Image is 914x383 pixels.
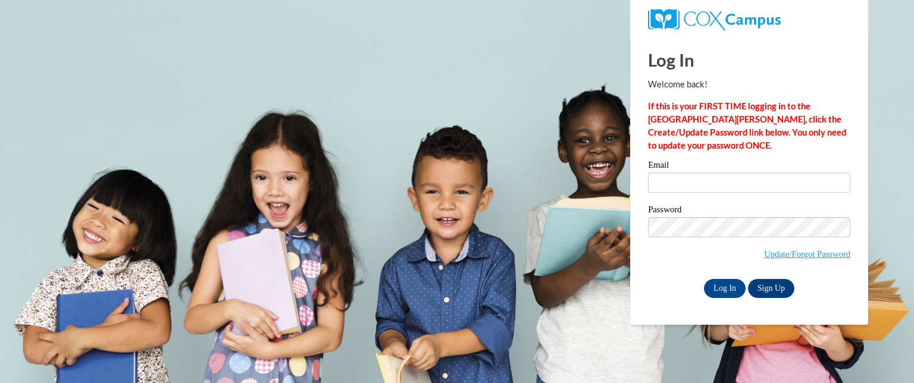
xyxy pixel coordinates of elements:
[648,48,850,72] h1: Log In
[648,14,781,24] a: COX Campus
[748,279,794,298] a: Sign Up
[648,9,781,30] img: COX Campus
[764,249,850,259] a: Update/Forgot Password
[648,101,846,150] strong: If this is your FIRST TIME logging in to the [GEOGRAPHIC_DATA][PERSON_NAME], click the Create/Upd...
[648,161,850,172] label: Email
[648,205,850,217] label: Password
[704,279,746,298] input: Log In
[648,78,850,91] p: Welcome back!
